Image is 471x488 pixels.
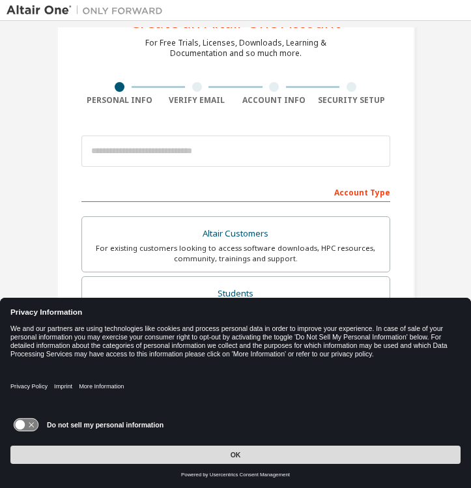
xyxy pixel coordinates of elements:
[90,243,382,264] div: For existing customers looking to access software downloads, HPC resources, community, trainings ...
[313,95,390,106] div: Security Setup
[158,95,236,106] div: Verify Email
[81,95,159,106] div: Personal Info
[90,285,382,303] div: Students
[81,181,390,202] div: Account Type
[90,225,382,243] div: Altair Customers
[236,95,313,106] div: Account Info
[7,4,169,17] img: Altair One
[130,14,341,30] div: Create an Altair One Account
[145,38,326,59] div: For Free Trials, Licenses, Downloads, Learning & Documentation and so much more.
